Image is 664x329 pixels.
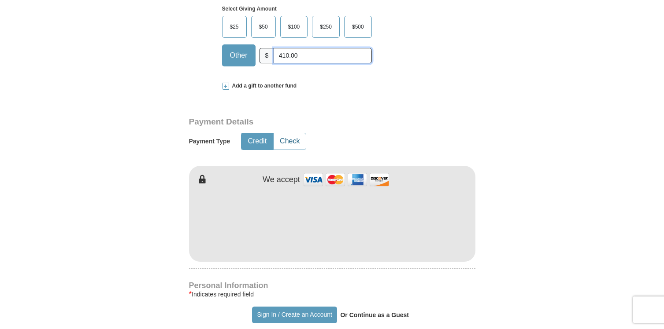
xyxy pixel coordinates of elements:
h4: Personal Information [189,282,475,289]
img: credit cards accepted [302,170,390,189]
button: Credit [241,133,273,150]
span: $50 [255,20,272,33]
input: Other Amount [274,48,371,63]
strong: Or Continue as a Guest [340,311,409,318]
h3: Payment Details [189,117,414,127]
span: $500 [348,20,368,33]
span: $250 [315,20,336,33]
span: $100 [284,20,304,33]
strong: Select Giving Amount [222,6,277,12]
h5: Payment Type [189,138,230,145]
span: $ [260,48,275,63]
span: Other [226,49,252,62]
div: Indicates required field [189,289,475,300]
h4: We accept [263,175,300,185]
button: Sign In / Create an Account [252,307,337,323]
button: Check [274,133,306,150]
span: $25 [226,20,243,33]
span: Add a gift to another fund [229,82,297,90]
